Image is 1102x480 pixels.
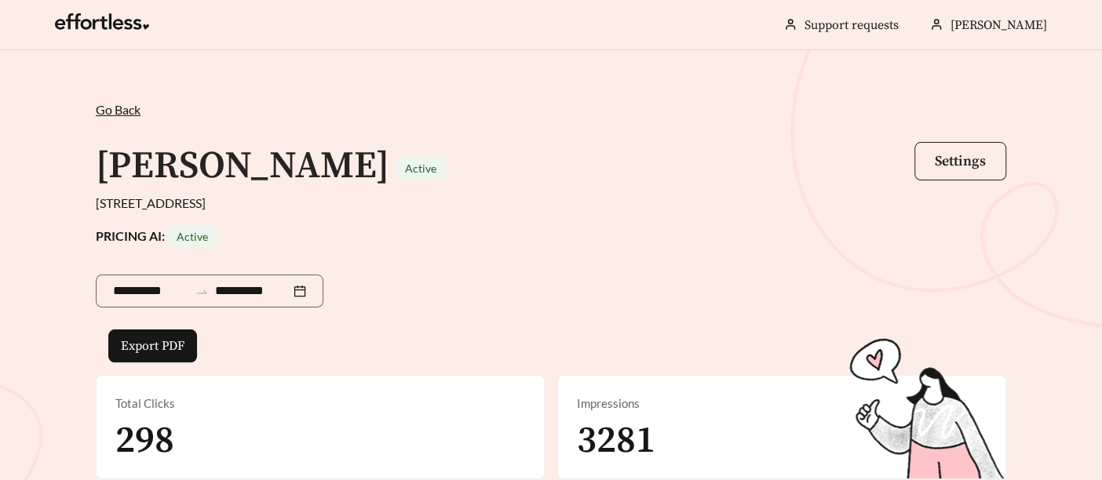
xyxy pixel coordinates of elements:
strong: PRICING AI: [96,228,217,243]
a: Support requests [805,17,899,33]
span: to [195,284,209,298]
div: [STREET_ADDRESS] [96,194,1006,213]
span: Settings [935,152,986,170]
span: swap-right [195,285,209,299]
span: Go Back [96,102,140,117]
div: Impressions [577,395,987,413]
span: Export PDF [121,336,184,355]
button: Settings [914,142,1006,180]
span: 298 [115,417,174,464]
span: 3281 [577,417,655,464]
button: Export PDF [108,329,197,362]
h1: [PERSON_NAME] [96,143,389,190]
span: [PERSON_NAME] [951,17,1047,33]
span: Active [405,162,436,175]
div: Total Clicks [115,395,525,413]
span: Active [177,230,208,243]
